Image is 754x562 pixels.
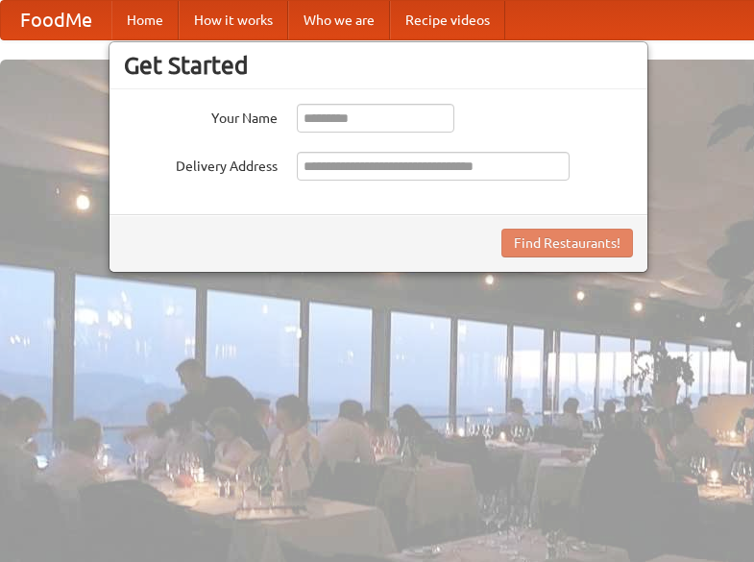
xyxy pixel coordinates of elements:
[501,229,633,257] button: Find Restaurants!
[124,104,278,128] label: Your Name
[124,152,278,176] label: Delivery Address
[111,1,179,39] a: Home
[288,1,390,39] a: Who we are
[124,51,633,80] h3: Get Started
[1,1,111,39] a: FoodMe
[179,1,288,39] a: How it works
[390,1,505,39] a: Recipe videos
